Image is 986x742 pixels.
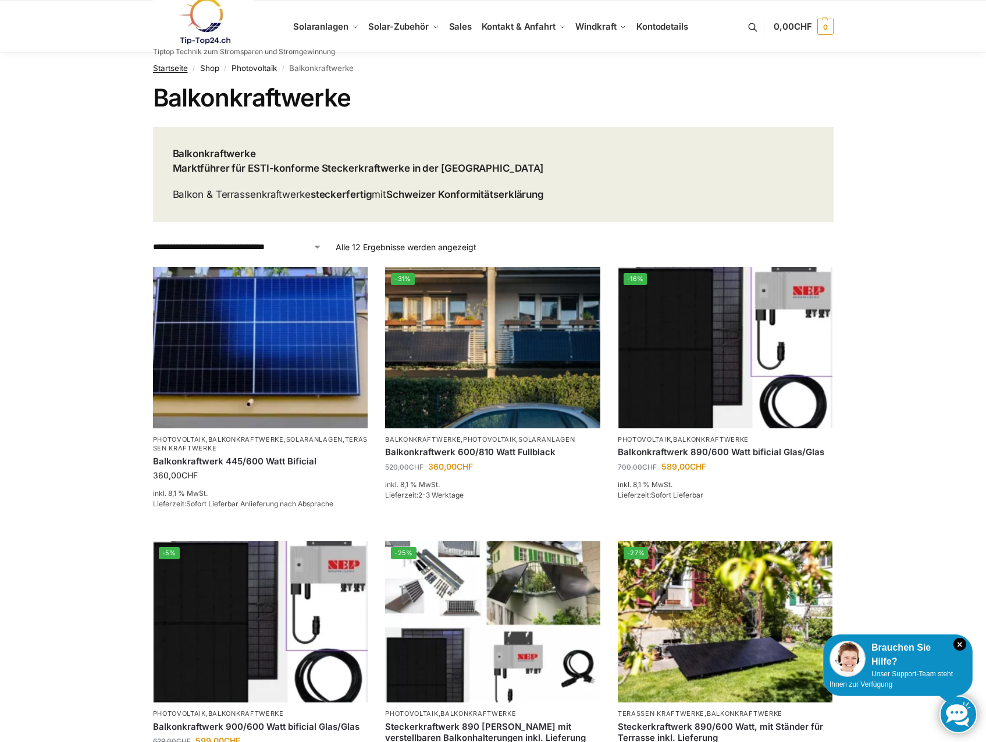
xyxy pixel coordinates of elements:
h1: Balkonkraftwerke [153,83,834,112]
a: Windkraft [571,1,632,53]
select: Shop-Reihenfolge [153,241,322,253]
img: Steckerkraftwerk 890/600 Watt, mit Ständer für Terrasse inkl. Lieferung [618,541,833,702]
p: , , , [153,435,368,453]
span: 0 [817,19,834,35]
a: Balkonkraftwerke [707,709,782,718]
a: Balkonkraftwerke [208,435,284,443]
span: Sofort Lieferbar [651,491,703,499]
p: Alle 12 Ergebnisse werden angezeigt [336,241,476,253]
a: Kontakt & Anfahrt [476,1,571,53]
a: 0,00CHF 0 [774,9,833,44]
span: Lieferzeit: [385,491,464,499]
img: Customer service [830,641,866,677]
span: CHF [409,463,423,471]
span: Lieferzeit: [618,491,703,499]
a: Balkonkraftwerk 890/600 Watt bificial Glas/Glas [618,446,833,458]
img: Bificiales Hochleistungsmodul [153,541,368,702]
a: Solar-Zubehör [364,1,444,53]
span: Kontakt & Anfahrt [482,21,556,32]
strong: Marktführer für ESTI-konforme Steckerkraftwerke in der [GEOGRAPHIC_DATA] [173,162,544,174]
span: CHF [690,461,706,471]
img: 2 Balkonkraftwerke [385,267,600,428]
span: CHF [181,470,198,480]
a: Photovoltaik [153,435,206,443]
a: Balkonkraftwerke [208,709,284,718]
a: Balkonkraftwerk 600/810 Watt Fullblack [385,446,600,458]
a: Terassen Kraftwerke [153,435,368,452]
span: 0,00 [774,21,811,32]
span: Sofort Lieferbar Anlieferung nach Absprache [186,499,333,508]
a: Balkonkraftwerke [385,435,461,443]
a: Balkonkraftwerk 445/600 Watt Bificial [153,456,368,467]
a: Startseite [153,63,188,73]
span: Unser Support-Team steht Ihnen zur Verfügung [830,670,953,688]
p: Balkon & Terrassenkraftwerke mit [173,187,544,203]
i: Schließen [953,638,966,651]
span: CHF [642,463,657,471]
strong: Balkonkraftwerke [173,148,256,159]
a: Balkonkraftwerke [440,709,516,718]
span: / [188,64,200,73]
img: Bificiales Hochleistungsmodul [618,267,833,428]
p: , [385,709,600,718]
a: Terassen Kraftwerke [618,709,704,718]
nav: Breadcrumb [153,53,834,83]
a: Shop [200,63,219,73]
span: 2-3 Werktage [418,491,464,499]
div: Brauchen Sie Hilfe? [830,641,966,669]
a: Solaranlagen [286,435,343,443]
span: Sales [449,21,472,32]
a: Photovoltaik [232,63,277,73]
a: Photovoltaik [385,709,438,718]
a: -5%Bificiales Hochleistungsmodul [153,541,368,702]
bdi: 520,00 [385,463,423,471]
img: Solaranlage für den kleinen Balkon [153,267,368,428]
bdi: 360,00 [153,470,198,480]
span: CHF [457,461,473,471]
p: Tiptop Technik zum Stromsparen und Stromgewinnung [153,48,335,55]
span: Kontodetails [636,21,688,32]
p: , , [385,435,600,444]
span: / [277,64,289,73]
bdi: 700,00 [618,463,657,471]
a: Photovoltaik [463,435,516,443]
strong: steckerfertig [311,189,372,200]
a: Sales [444,1,476,53]
p: inkl. 8,1 % MwSt. [385,480,600,490]
p: , [618,435,833,444]
bdi: 360,00 [428,461,473,471]
span: Lieferzeit: [153,499,333,508]
a: Photovoltaik [153,709,206,718]
a: -27%Steckerkraftwerk 890/600 Watt, mit Ständer für Terrasse inkl. Lieferung [618,541,833,702]
span: CHF [794,21,812,32]
a: -16%Bificiales Hochleistungsmodul [618,267,833,428]
a: Kontodetails [632,1,693,53]
p: inkl. 8,1 % MwSt. [153,488,368,499]
a: -25%860 Watt Komplett mit Balkonhalterung [385,541,600,702]
p: inkl. 8,1 % MwSt. [618,480,833,490]
a: Solaranlagen [518,435,575,443]
a: -31%2 Balkonkraftwerke [385,267,600,428]
span: / [219,64,232,73]
bdi: 589,00 [661,461,706,471]
strong: Schweizer Konformitätserklärung [386,189,544,200]
p: , [153,709,368,718]
a: Balkonkraftwerke [673,435,749,443]
span: Windkraft [575,21,616,32]
span: Solar-Zubehör [368,21,429,32]
p: , [618,709,833,718]
a: Photovoltaik [618,435,671,443]
img: 860 Watt Komplett mit Balkonhalterung [385,541,600,702]
span: Solaranlagen [293,21,348,32]
a: Balkonkraftwerk 900/600 Watt bificial Glas/Glas [153,721,368,733]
